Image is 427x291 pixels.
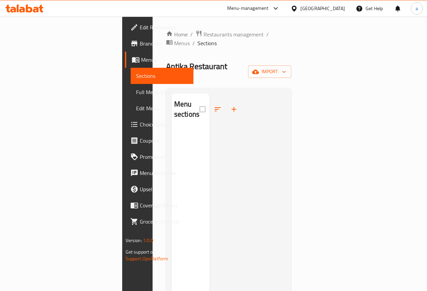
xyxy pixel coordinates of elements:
a: Upsell [125,181,193,197]
span: Full Menu View [136,88,188,96]
span: a [416,5,418,12]
div: Menu-management [227,4,269,12]
span: Sections [136,72,188,80]
a: Restaurants management [195,30,264,39]
span: Menus [141,56,188,64]
span: Choice Groups [140,120,188,128]
a: Choice Groups [125,116,193,133]
a: Branches [125,35,193,52]
nav: breadcrumb [166,30,292,48]
a: Full Menu View [131,84,193,100]
a: Edit Restaurant [125,19,193,35]
a: Edit Menu [131,100,193,116]
li: / [192,39,195,47]
span: Restaurants management [204,30,264,38]
a: Menu disclaimer [125,165,193,181]
a: Promotions [125,149,193,165]
span: Upsell [140,185,188,193]
span: Coverage Report [140,201,188,209]
span: Get support on: [126,248,157,256]
span: Branches [140,39,188,48]
span: Antika Restaurant [166,59,227,74]
li: / [266,30,269,38]
button: Add section [226,101,242,117]
a: Coverage Report [125,197,193,213]
span: Version: [126,236,142,245]
span: Edit Menu [136,104,188,112]
a: Menus [125,52,193,68]
span: import [253,67,286,76]
span: 1.0.0 [143,236,154,245]
a: Grocery Checklist [125,213,193,230]
span: Sections [197,39,217,47]
span: Edit Restaurant [140,23,188,31]
button: import [248,65,291,78]
a: Sections [131,68,193,84]
a: Coupons [125,133,193,149]
span: Coupons [140,137,188,145]
span: Menu disclaimer [140,169,188,177]
span: Promotions [140,153,188,161]
a: Support.OpsPlatform [126,254,168,263]
nav: Menu sections [171,125,210,131]
div: [GEOGRAPHIC_DATA] [300,5,345,12]
span: Grocery Checklist [140,217,188,226]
